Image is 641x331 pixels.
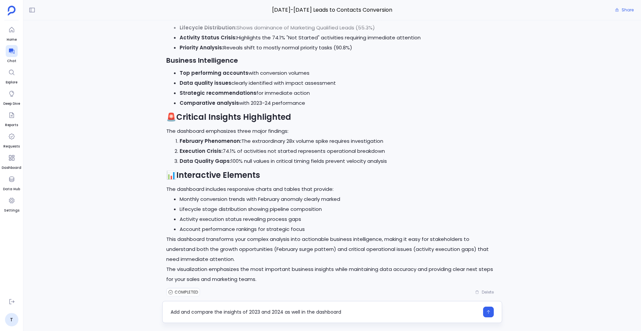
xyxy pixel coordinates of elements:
strong: Execution Crisis: [180,147,223,154]
li: Reveals shift to mostly normal priority tasks (90.8%) [180,43,498,53]
strong: Comparative analysis [180,99,239,106]
strong: Priority Analysis: [180,44,223,51]
li: 74.1% of activities not started represents operational breakdown [180,146,498,156]
a: Chat [6,45,18,64]
span: Settings [4,208,19,213]
strong: Critical Insights Highlighted [176,111,291,122]
span: Requests [3,144,20,149]
span: Explore [6,80,18,85]
a: Requests [3,130,20,149]
span: Deep Dive [3,101,20,106]
h2: 🚨 [166,112,498,122]
p: This dashboard transforms your complex analysis into actionable business intelligence, making it ... [166,234,498,264]
h2: 📊 [166,170,498,180]
strong: Data quality issues [180,79,231,86]
li: 100% null values in critical timing fields prevent velocity analysis [180,156,498,166]
a: Settings [4,195,19,213]
a: Explore [6,66,18,85]
button: Delete [471,287,498,297]
strong: Business Intelligence [166,56,238,65]
span: [DATE]-[DATE] Leads to Contacts Conversion [162,6,502,14]
li: Monthly conversion trends with February anomaly clearly marked [180,194,498,204]
span: Data Hub [3,187,20,192]
span: Share [622,7,634,13]
p: The dashboard includes responsive charts and tables that provide: [166,184,498,194]
li: Lifecycle stage distribution showing pipeline composition [180,204,498,214]
li: with conversion volumes [180,68,498,78]
a: T [5,313,18,326]
li: with 2023-24 performance [180,98,498,108]
p: The visualization emphasizes the most important business insights while maintaining data accuracy... [166,264,498,284]
img: petavue logo [8,6,16,16]
a: Data Hub [3,173,20,192]
strong: February Phenomenon: [180,137,241,144]
li: Activity execution status revealing process gaps [180,214,498,224]
li: Highlights the 74.1% "Not Started" activities requiring immediate attention [180,33,498,43]
span: Dashboard [2,165,21,171]
strong: Top performing accounts [180,69,248,76]
li: The extraordinary 28x volume spike requires investigation [180,136,498,146]
li: Account performance rankings for strategic focus [180,224,498,234]
span: Home [6,37,18,42]
li: for immediate action [180,88,498,98]
a: Dashboard [2,152,21,171]
strong: Data Quality Gaps: [180,157,231,164]
textarea: Add and compare the insights of 2023 and 2024 as well in the dashboard [171,309,479,315]
a: Home [6,24,18,42]
span: Reports [5,122,18,128]
a: Reports [5,109,18,128]
span: Chat [6,58,18,64]
button: Share [611,5,638,15]
a: Deep Dive [3,88,20,106]
p: The dashboard emphasizes three major findings: [166,126,498,136]
strong: Strategic recommendations [180,89,256,96]
li: clearly identified with impact assessment [180,78,498,88]
strong: Activity Status Crisis: [180,34,237,41]
strong: Interactive Elements [176,170,260,181]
